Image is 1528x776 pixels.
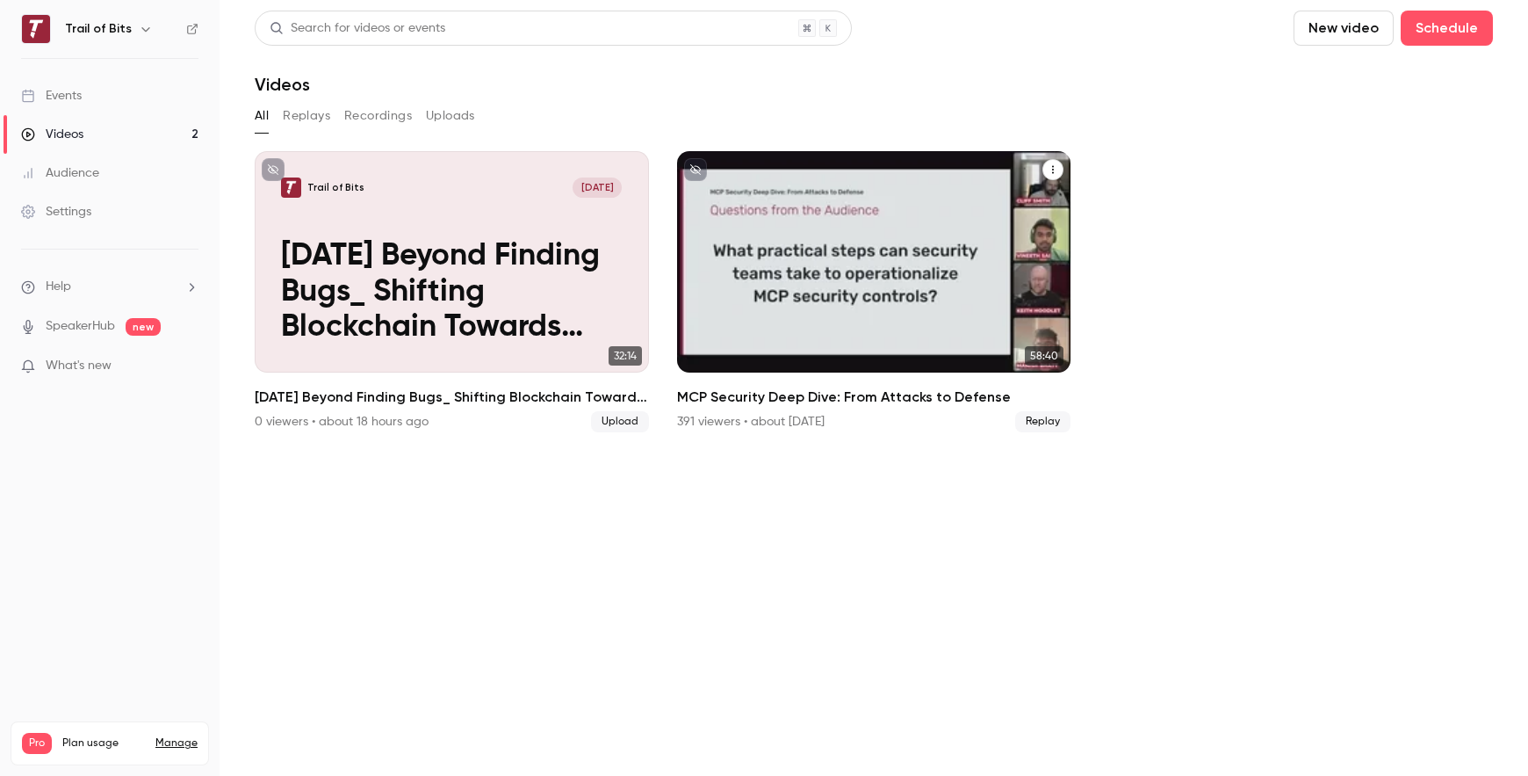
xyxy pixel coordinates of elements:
[1025,346,1063,366] span: 58:40
[344,102,412,130] button: Recordings
[255,11,1493,765] section: Videos
[609,346,642,366] span: 32:14
[677,151,1071,432] li: MCP Security Deep Dive: From Attacks to Defense
[591,411,649,432] span: Upload
[21,87,82,105] div: Events
[307,181,364,194] p: Trail of Bits
[684,158,707,181] button: unpublished
[270,19,445,38] div: Search for videos or events
[677,151,1071,432] a: 58:40MCP Security Deep Dive: From Attacks to Defense391 viewers • about [DATE]Replay
[255,413,429,431] div: 0 viewers • about 18 hours ago
[255,387,649,408] h2: [DATE] Beyond Finding Bugs_ Shifting Blockchain Towards Consulting
[283,102,330,130] button: Replays
[21,203,91,221] div: Settings
[1015,411,1070,432] span: Replay
[255,151,1493,432] ul: Videos
[262,158,285,181] button: unpublished
[155,736,198,751] a: Manage
[177,359,198,374] iframe: Noticeable Trigger
[1294,11,1394,46] button: New video
[281,178,300,197] img: 2025-04-09 Beyond Finding Bugs_ Shifting Blockchain Towards Consulting
[677,413,825,431] div: 391 viewers • about [DATE]
[46,317,115,336] a: SpeakerHub
[46,278,71,296] span: Help
[255,74,310,95] h1: Videos
[255,151,649,432] a: 2025-04-09 Beyond Finding Bugs_ Shifting Blockchain Towards Consulting Trail of Bits[DATE][DATE] ...
[1401,11,1493,46] button: Schedule
[677,387,1071,408] h2: MCP Security Deep Dive: From Attacks to Defense
[46,357,112,375] span: What's new
[62,736,145,751] span: Plan usage
[426,102,475,130] button: Uploads
[21,126,83,143] div: Videos
[21,164,99,182] div: Audience
[281,239,622,346] p: [DATE] Beyond Finding Bugs_ Shifting Blockchain Towards Consulting
[255,102,269,130] button: All
[22,15,50,43] img: Trail of Bits
[21,278,198,296] li: help-dropdown-opener
[126,318,161,336] span: new
[255,151,649,432] li: 2025-04-09 Beyond Finding Bugs_ Shifting Blockchain Towards Consulting
[573,178,622,197] span: [DATE]
[22,733,52,754] span: Pro
[65,20,132,38] h6: Trail of Bits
